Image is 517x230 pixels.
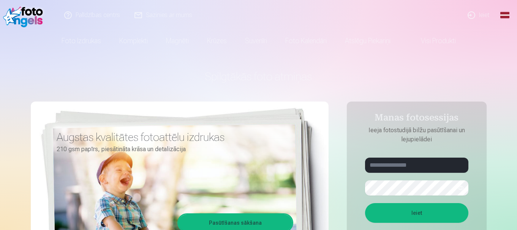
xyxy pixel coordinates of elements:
[31,70,487,83] h1: Spilgtākās foto atmiņas
[52,30,110,52] a: Foto izdrukas
[336,30,400,52] a: Atslēgu piekariņi
[357,126,476,144] p: Ieeja fotostudijā bilžu pasūtīšanai un lejupielādei
[276,30,336,52] a: Foto kalendāri
[365,203,468,223] button: Ieiet
[110,30,157,52] a: Komplekti
[198,30,236,52] a: Krūzes
[57,130,288,144] h3: Augstas kvalitātes fotoattēlu izdrukas
[400,30,465,52] a: Visi produkti
[3,3,47,27] img: /fa1
[236,30,276,52] a: Suvenīri
[57,144,288,155] p: 210 gsm papīrs, piesātināta krāsa un detalizācija
[357,112,476,126] h4: Manas fotosessijas
[157,30,198,52] a: Magnēti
